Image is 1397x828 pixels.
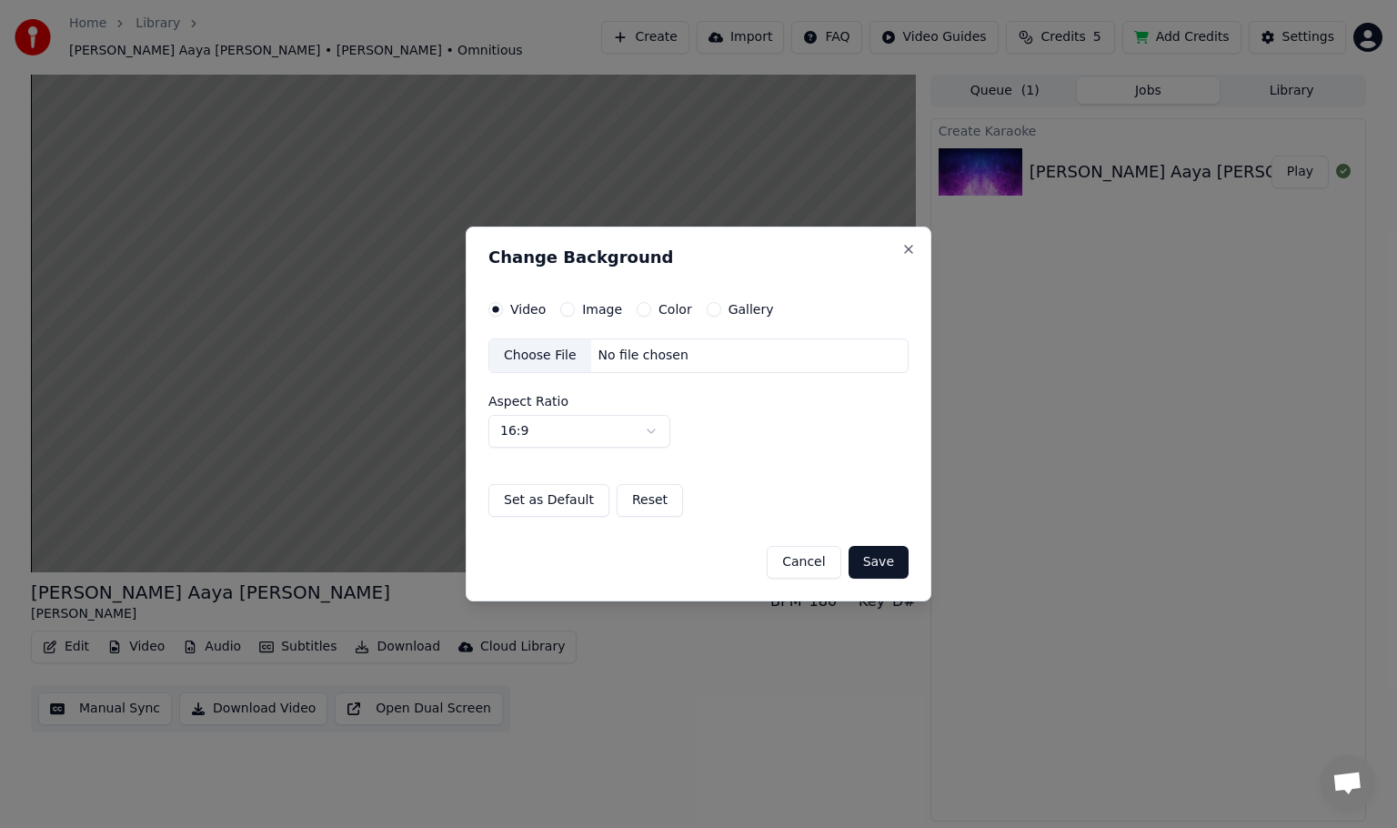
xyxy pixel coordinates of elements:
[488,484,609,517] button: Set as Default
[488,249,909,266] h2: Change Background
[617,484,683,517] button: Reset
[658,303,692,316] label: Color
[591,347,696,365] div: No file chosen
[510,303,546,316] label: Video
[488,395,909,408] label: Aspect Ratio
[582,303,622,316] label: Image
[489,339,591,372] div: Choose File
[729,303,774,316] label: Gallery
[767,546,840,579] button: Cancel
[849,546,909,579] button: Save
